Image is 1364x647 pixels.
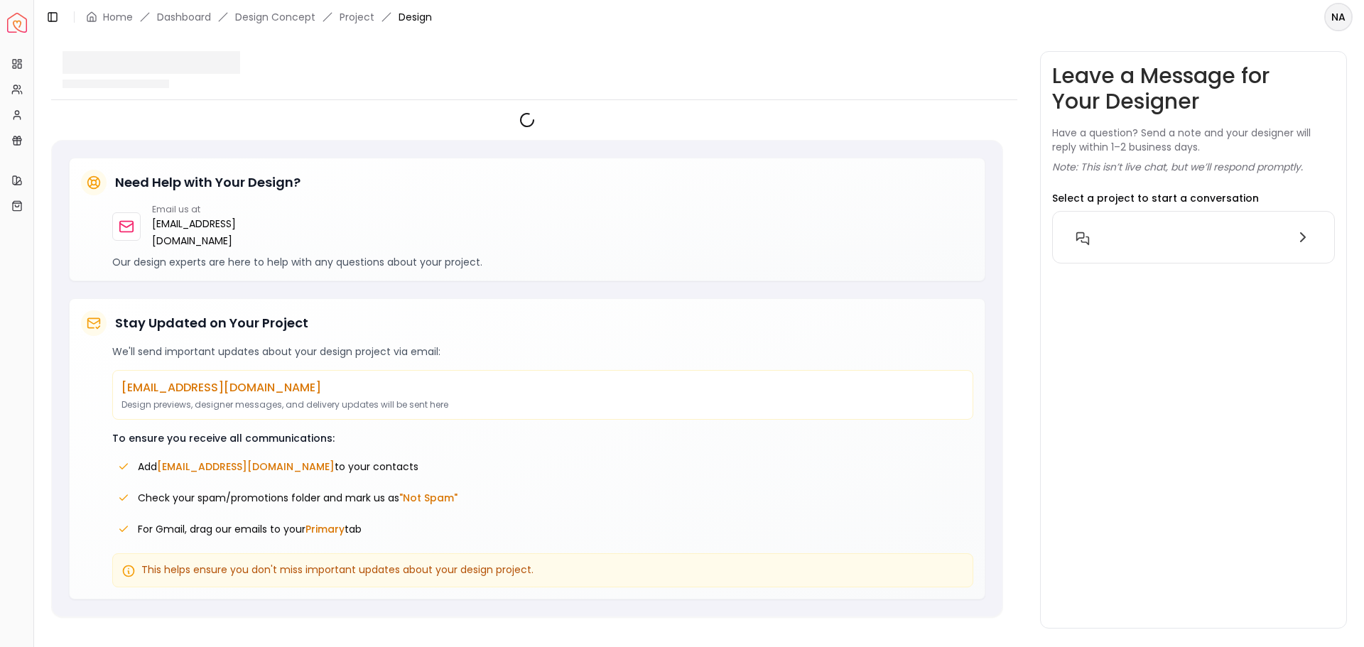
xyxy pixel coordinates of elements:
[1324,3,1353,31] button: NA
[152,215,310,249] a: [EMAIL_ADDRESS][DOMAIN_NAME]
[7,13,27,33] a: Spacejoy
[112,344,973,359] p: We'll send important updates about your design project via email:
[112,431,973,445] p: To ensure you receive all communications:
[152,204,310,215] p: Email us at
[1052,126,1335,154] p: Have a question? Send a note and your designer will reply within 1–2 business days.
[121,399,964,411] p: Design previews, designer messages, and delivery updates will be sent here
[1052,191,1259,205] p: Select a project to start a conversation
[112,255,973,269] p: Our design experts are here to help with any questions about your project.
[157,10,211,24] a: Dashboard
[121,379,964,396] p: [EMAIL_ADDRESS][DOMAIN_NAME]
[86,10,432,24] nav: breadcrumb
[1326,4,1351,30] span: NA
[115,313,308,333] h5: Stay Updated on Your Project
[399,10,432,24] span: Design
[115,173,301,192] h5: Need Help with Your Design?
[7,13,27,33] img: Spacejoy Logo
[157,460,335,474] span: [EMAIL_ADDRESS][DOMAIN_NAME]
[399,491,458,505] span: "Not Spam"
[1052,160,1303,174] p: Note: This isn’t live chat, but we’ll respond promptly.
[141,562,534,577] span: This helps ensure you don't miss important updates about your design project.
[103,10,133,24] a: Home
[305,522,345,536] span: Primary
[235,10,315,24] li: Design Concept
[340,10,374,24] a: Project
[138,491,458,505] span: Check your spam/promotions folder and mark us as
[138,522,362,536] span: For Gmail, drag our emails to your tab
[1052,63,1335,114] h3: Leave a Message for Your Designer
[138,460,418,474] span: Add to your contacts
